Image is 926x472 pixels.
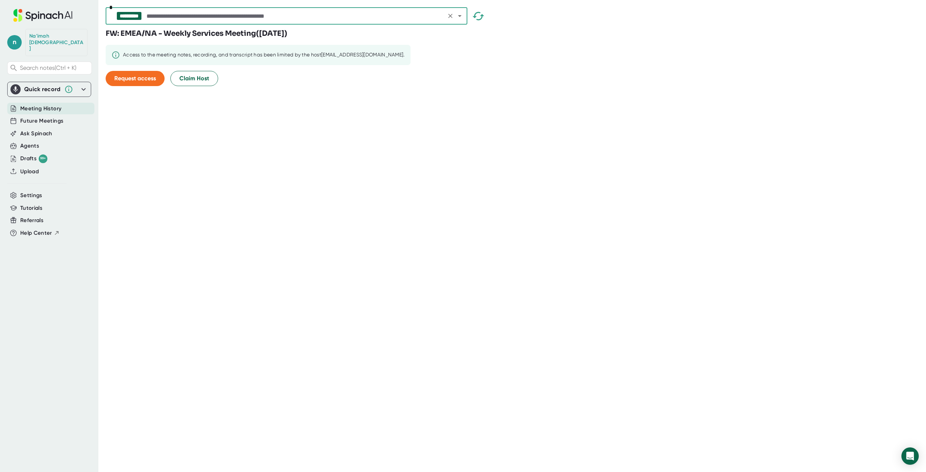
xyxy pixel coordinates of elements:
button: Future Meetings [20,117,63,125]
span: n [7,35,22,50]
span: Claim Host [179,74,209,83]
div: Na'imah Muhammad [29,33,84,52]
button: Tutorials [20,204,42,212]
button: Claim Host [170,71,218,86]
div: Quick record [10,82,88,97]
button: Agents [20,142,39,150]
div: Access to the meeting notes, recording, and transcript has been limited by the host [EMAIL_ADDRES... [123,52,405,58]
span: Search notes (Ctrl + K) [20,64,76,71]
button: Drafts 99+ [20,154,47,163]
span: Request access [114,75,156,82]
button: Upload [20,167,39,176]
button: Request access [106,71,165,86]
button: Help Center [20,229,60,237]
div: Quick record [24,86,61,93]
h3: FW: EMEA/NA - Weekly Services Meeting ( [DATE] ) [106,28,287,39]
button: Meeting History [20,105,61,113]
div: 99+ [39,154,47,163]
div: Open Intercom Messenger [901,447,919,465]
button: Open [455,11,465,21]
button: Clear [445,11,455,21]
button: Referrals [20,216,43,225]
button: Ask Spinach [20,129,52,138]
span: Help Center [20,229,52,237]
button: Settings [20,191,42,200]
div: Drafts [20,154,47,163]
